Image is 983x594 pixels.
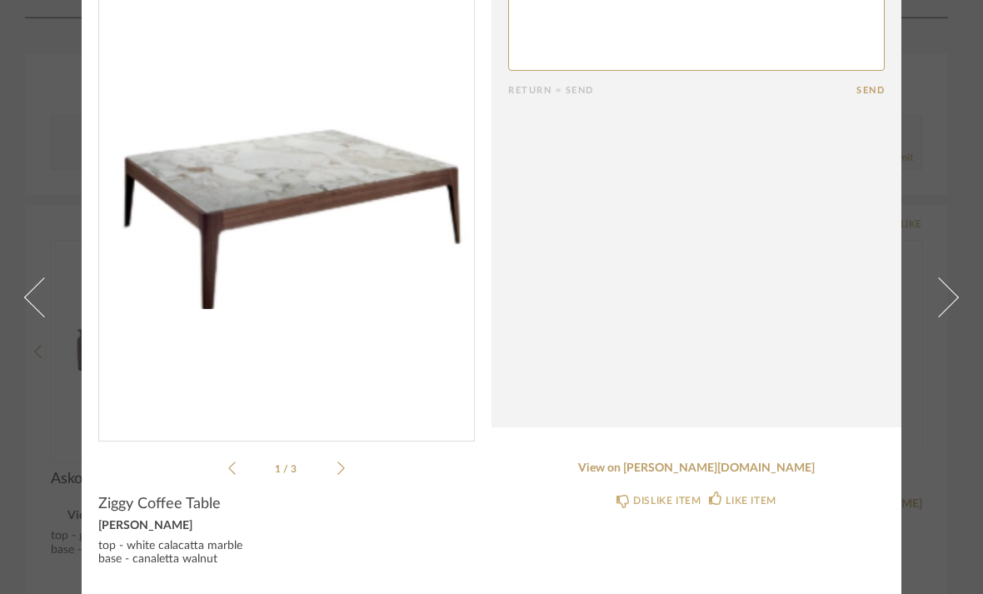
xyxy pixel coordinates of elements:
span: 1 [275,464,283,474]
div: DISLIKE ITEM [633,492,701,509]
span: 3 [291,464,299,474]
a: View on [PERSON_NAME][DOMAIN_NAME] [508,462,885,476]
div: LIKE ITEM [726,492,776,509]
div: [PERSON_NAME] [98,520,475,533]
div: Return = Send [508,85,856,96]
span: / [283,464,291,474]
span: Ziggy Coffee Table [98,495,221,513]
div: top - white calacatta marble base - canaletta walnut [98,540,475,567]
button: Send [856,85,885,96]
